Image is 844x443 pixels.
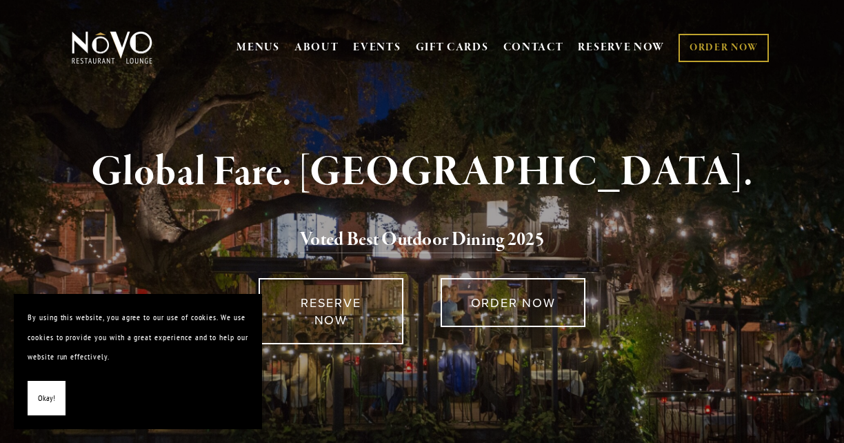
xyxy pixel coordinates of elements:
[28,381,66,416] button: Okay!
[294,41,339,55] a: ABOUT
[578,35,665,61] a: RESERVE NOW
[416,35,489,61] a: GIFT CARDS
[300,228,535,254] a: Voted Best Outdoor Dining 202
[38,388,55,408] span: Okay!
[28,308,248,367] p: By using this website, you agree to our use of cookies. We use cookies to provide you with a grea...
[503,35,564,61] a: CONTACT
[259,278,403,344] a: RESERVE NOW
[91,146,752,199] strong: Global Fare. [GEOGRAPHIC_DATA].
[14,294,262,429] section: Cookie banner
[237,41,280,55] a: MENUS
[441,278,585,327] a: ORDER NOW
[679,34,769,62] a: ORDER NOW
[69,30,155,65] img: Novo Restaurant &amp; Lounge
[353,41,401,55] a: EVENTS
[90,226,754,255] h2: 5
